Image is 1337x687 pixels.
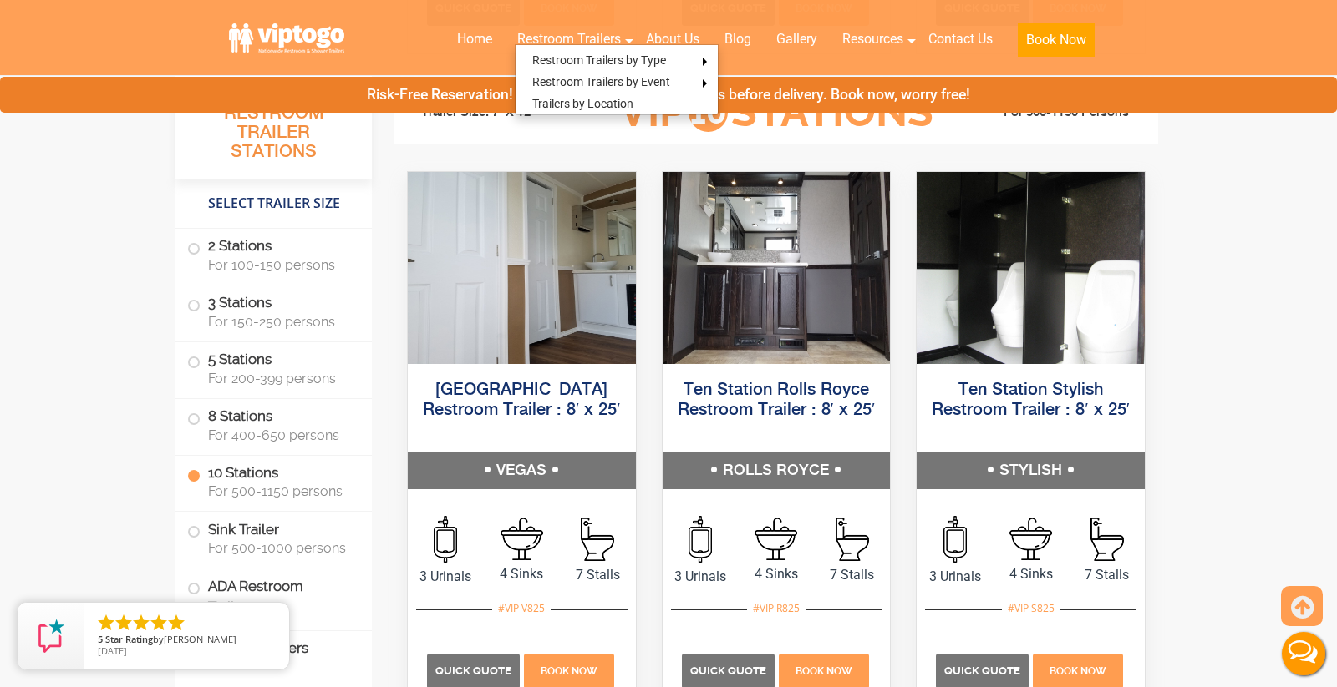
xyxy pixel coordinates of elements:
img: an icon of sink [501,518,543,560]
button: Live Chat [1270,620,1337,687]
a: Quick Quote [427,662,522,678]
img: an icon of stall [1090,518,1124,561]
div: #VIP R825 [747,598,806,619]
a: Contact Us [916,21,1005,58]
label: ADA Restroom Trailers [187,568,360,625]
img: an icon of sink [755,518,797,560]
span: Quick Quote [944,664,1020,677]
span: For 500-1000 persons [208,540,352,556]
a: Gallery [764,21,830,58]
li:  [114,613,134,633]
span: Quick Quote [435,664,511,677]
li:  [149,613,169,633]
h3: All Portable Restroom Trailer Stations [175,79,372,179]
span: [DATE] [98,644,127,657]
a: Ten Station Stylish Restroom Trailer : 8′ x 25′ [932,381,1130,419]
img: an icon of urinal [689,516,712,563]
span: Book Now [1050,665,1106,677]
span: 4 Sinks [993,564,1069,584]
h4: Select Trailer Size [175,188,372,220]
span: 7 Stalls [814,565,890,585]
span: 7 Stalls [560,565,636,585]
a: Restroom Trailers by Type [516,49,683,71]
a: Book Now [522,662,617,678]
label: 10 Stations [187,456,360,508]
li:  [166,613,186,633]
a: [GEOGRAPHIC_DATA] Restroom Trailer : 8′ x 25′ [423,381,621,419]
span: 4 Sinks [484,564,560,584]
h3: VIP Stations [593,89,959,135]
a: Restroom Trailers by Event [516,71,687,93]
h5: ROLLS ROYCE [663,452,891,489]
span: Star Rating [105,633,153,645]
h5: STYLISH [917,452,1145,489]
a: Quick Quote [682,662,777,678]
label: 3 Stations [187,285,360,337]
label: 2 Stations [187,229,360,280]
span: For 400-650 persons [208,427,352,443]
a: Trailers by Location [516,93,650,114]
img: A front view of trailer booth with ten restrooms, and two doors with male and female sign on them [408,172,636,364]
label: 8 Stations [187,399,360,451]
a: Restroom Trailers [505,21,633,58]
span: by [98,634,276,646]
span: 5 [98,633,103,645]
span: For 150-250 persons [208,314,352,330]
a: Quick Quote [936,662,1031,678]
span: For 100-150 persons [208,257,352,273]
h5: VEGAS [408,452,636,489]
span: Quick Quote [690,664,766,677]
img: an icon of urinal [943,516,967,563]
label: 5 Stations [187,342,360,394]
div: #VIP V825 [492,598,551,619]
span: Book Now [796,665,852,677]
a: About Us [633,21,712,58]
img: an icon of urinal [434,516,457,563]
li:  [96,613,116,633]
button: Book Now [1018,23,1095,57]
label: Sink Trailer [187,512,360,563]
a: Ten Station Rolls Royce Restroom Trailer : 8′ x 25′ [678,381,876,419]
img: A front view of trailer booth with ten restrooms, and two doors with male and female sign on them [917,172,1145,364]
img: an icon of sink [1009,518,1052,560]
a: Blog [712,21,764,58]
span: For 200-399 persons [208,371,352,386]
span: For 500-1150 persons [208,483,352,499]
span: 3 Urinals [917,567,993,587]
span: Book Now [541,665,597,677]
a: Home [445,21,505,58]
img: A front view of trailer booth with ten restrooms, and two doors with male and female sign on them [663,172,891,364]
span: 4 Sinks [739,564,815,584]
img: an icon of stall [581,518,614,561]
li:  [131,613,151,633]
div: #VIP S825 [1002,598,1060,619]
span: [PERSON_NAME] [164,633,236,645]
a: Book Now [1005,21,1107,67]
span: 3 Urinals [408,567,484,587]
a: Book Now [776,662,871,678]
a: Book Now [1031,662,1126,678]
img: an icon of stall [836,518,869,561]
span: 7 Stalls [1069,565,1145,585]
img: Review Rating [34,619,68,653]
span: 3 Urinals [663,567,739,587]
a: Resources [830,21,916,58]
